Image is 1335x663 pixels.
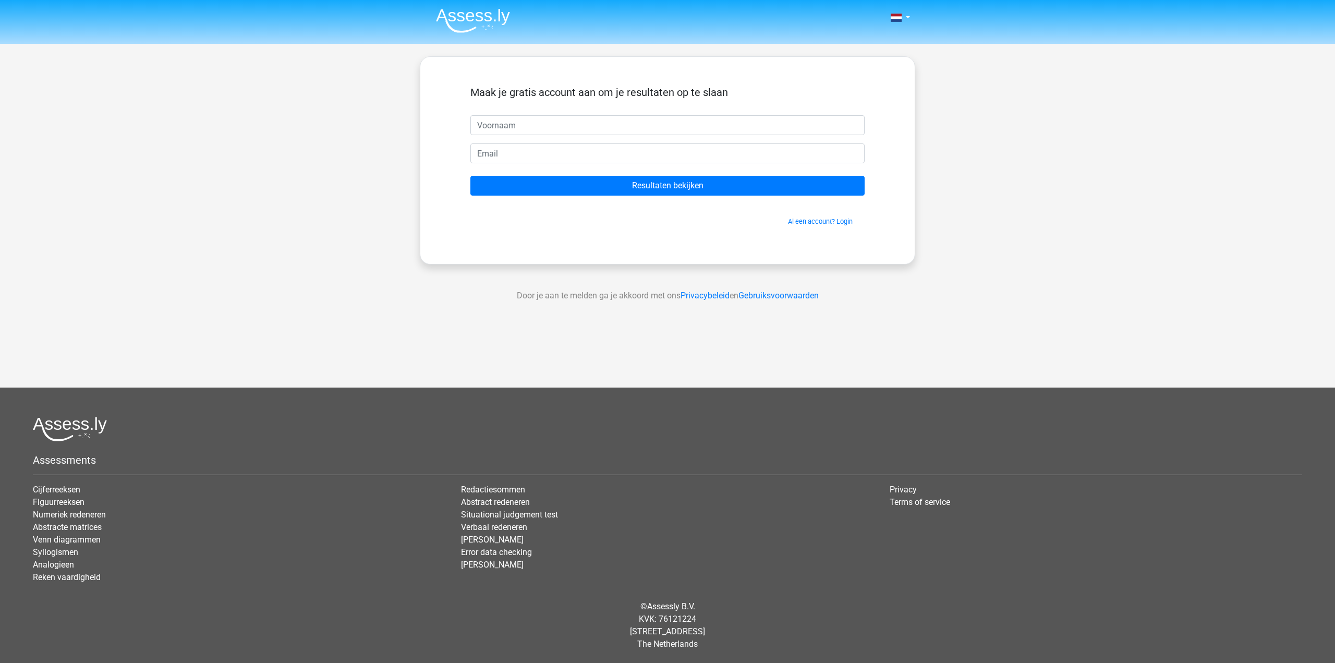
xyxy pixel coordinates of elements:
a: Privacy [890,485,917,495]
img: Assessly [436,8,510,33]
a: Figuurreeksen [33,497,84,507]
a: Terms of service [890,497,950,507]
div: © KVK: 76121224 [STREET_ADDRESS] The Netherlands [25,592,1310,659]
a: Gebruiksvoorwaarden [738,291,819,300]
a: Al een account? Login [788,218,853,225]
h5: Maak je gratis account aan om je resultaten op te slaan [470,86,865,99]
a: Assessly B.V. [647,601,695,611]
input: Email [470,143,865,163]
h5: Assessments [33,454,1302,466]
a: [PERSON_NAME] [461,535,524,545]
a: Redactiesommen [461,485,525,495]
a: Situational judgement test [461,510,558,520]
input: Resultaten bekijken [470,176,865,196]
a: Verbaal redeneren [461,522,527,532]
a: Syllogismen [33,547,78,557]
img: Assessly logo [33,417,107,441]
a: Numeriek redeneren [33,510,106,520]
a: Privacybeleid [681,291,730,300]
input: Voornaam [470,115,865,135]
a: [PERSON_NAME] [461,560,524,570]
a: Reken vaardigheid [33,572,101,582]
a: Abstracte matrices [33,522,102,532]
a: Venn diagrammen [33,535,101,545]
a: Error data checking [461,547,532,557]
a: Cijferreeksen [33,485,80,495]
a: Analogieen [33,560,74,570]
a: Abstract redeneren [461,497,530,507]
